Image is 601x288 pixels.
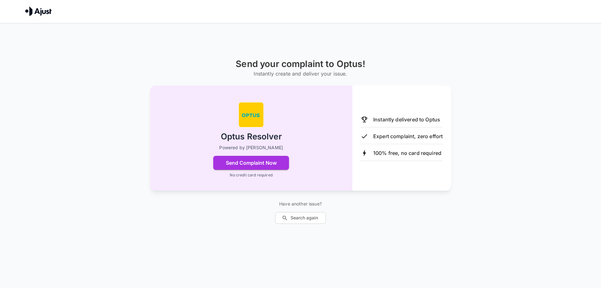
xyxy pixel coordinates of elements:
[219,144,283,151] p: Powered by [PERSON_NAME]
[221,131,282,142] h2: Optus Resolver
[236,69,365,78] h6: Instantly create and deliver your issue.
[230,172,272,178] p: No credit card required
[239,102,264,127] img: Optus
[236,59,365,69] h1: Send your complaint to Optus!
[25,6,52,16] img: Ajust
[373,132,443,140] p: Expert complaint, zero effort
[373,116,440,123] p: Instantly delivered to Optus
[275,201,326,207] p: Have another issue?
[213,156,289,170] button: Send Complaint Now
[373,149,441,157] p: 100% free, no card required
[275,212,326,224] button: Search again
